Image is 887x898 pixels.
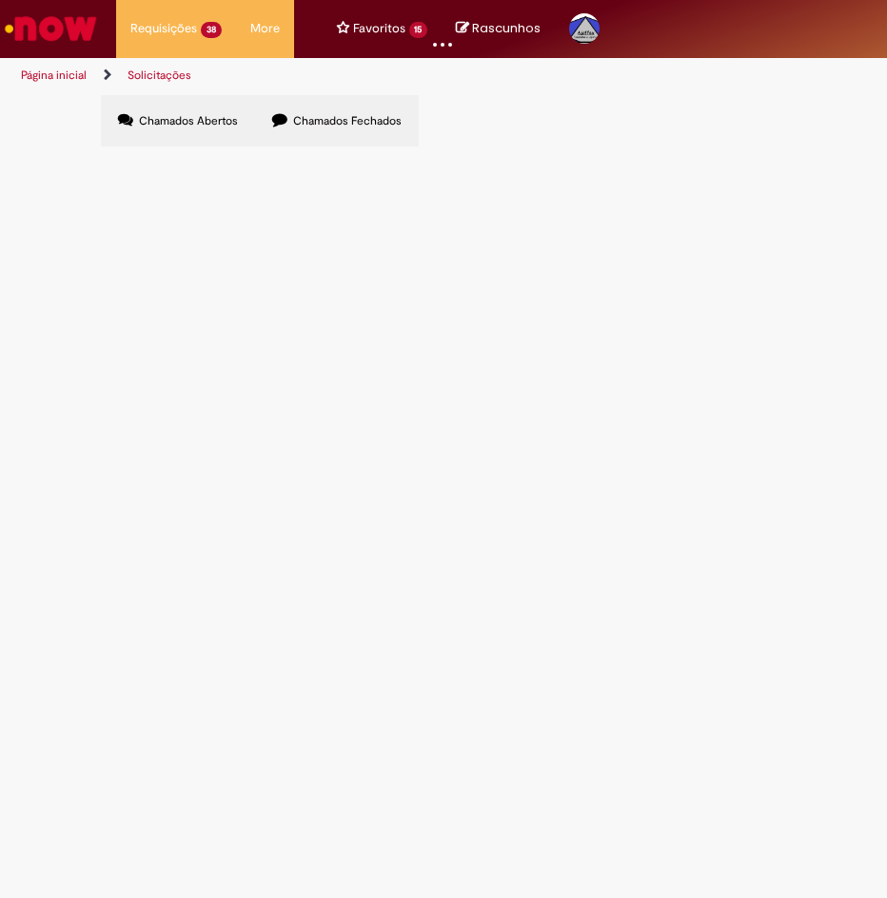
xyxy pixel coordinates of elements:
span: Requisições [130,19,197,38]
a: Página inicial [21,68,87,83]
span: 15 [409,22,428,38]
span: Chamados Abertos [139,113,238,128]
a: No momento, sua lista de rascunhos tem 0 Itens [456,19,541,37]
span: Favoritos [353,19,405,38]
ul: Trilhas de página [14,58,429,93]
img: ServiceNow [2,10,100,48]
span: 38 [201,22,222,38]
span: Rascunhos [472,19,541,37]
a: Solicitações [128,68,191,83]
span: More [250,19,280,38]
span: Chamados Fechados [293,113,402,128]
